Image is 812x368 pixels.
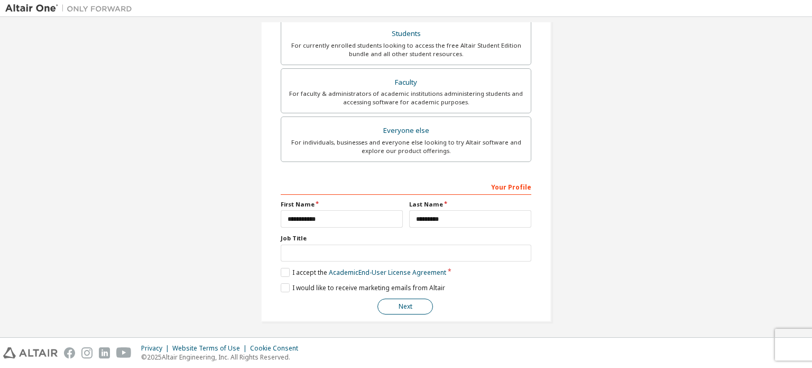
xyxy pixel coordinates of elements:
img: instagram.svg [81,347,93,358]
div: Your Profile [281,178,531,195]
label: First Name [281,200,403,209]
div: Everyone else [288,123,524,138]
img: linkedin.svg [99,347,110,358]
div: For individuals, businesses and everyone else looking to try Altair software and explore our prod... [288,138,524,155]
label: Last Name [409,200,531,209]
p: © 2025 Altair Engineering, Inc. All Rights Reserved. [141,353,304,362]
img: altair_logo.svg [3,347,58,358]
div: Faculty [288,75,524,90]
img: youtube.svg [116,347,132,358]
label: I accept the [281,268,446,277]
div: Students [288,26,524,41]
label: Job Title [281,234,531,243]
div: For currently enrolled students looking to access the free Altair Student Edition bundle and all ... [288,41,524,58]
div: Website Terms of Use [172,344,250,353]
label: I would like to receive marketing emails from Altair [281,283,445,292]
div: For faculty & administrators of academic institutions administering students and accessing softwa... [288,89,524,106]
img: facebook.svg [64,347,75,358]
a: Academic End-User License Agreement [329,268,446,277]
img: Altair One [5,3,137,14]
div: Cookie Consent [250,344,304,353]
div: Privacy [141,344,172,353]
button: Next [377,299,433,315]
